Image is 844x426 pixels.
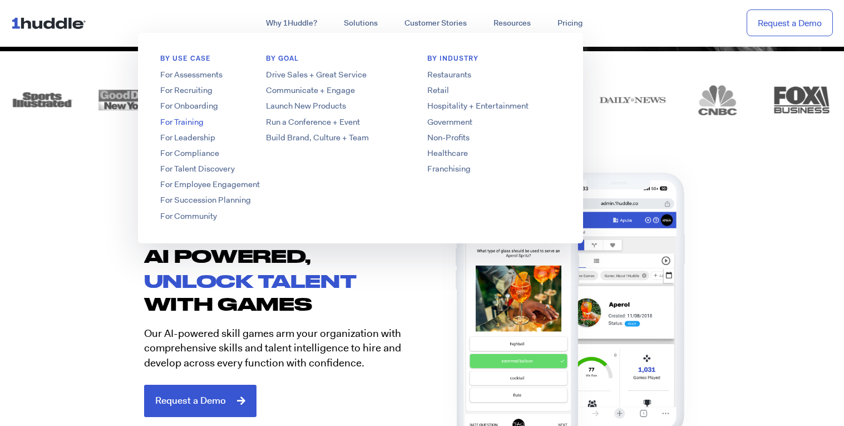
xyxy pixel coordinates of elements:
h2: AI POWERED, [144,244,422,267]
a: For Onboarding [138,100,316,112]
a: Build Brand, Culture + Team [244,132,422,144]
p: Our AI-powered skill games arm your organization with comprehensive skills and talent intelligenc... [144,326,414,371]
a: logo_goodday [85,85,169,115]
h6: By Industry [405,54,583,69]
img: logo_sports [3,85,81,115]
a: For Recruiting [138,85,316,96]
div: 2 of 12 [759,85,844,115]
a: Why 1Huddle? [253,13,330,33]
a: Request a Demo [144,385,256,417]
a: Government [405,116,583,128]
a: For Compliance [138,148,316,159]
a: logo_cnbc [675,85,759,115]
a: Restaurants [405,69,583,81]
img: ... [11,12,91,33]
img: logo_fox [763,85,841,115]
img: logo_dailynews [594,85,672,115]
a: Resources [480,13,544,33]
img: logo_cnbc [678,85,756,115]
span: Request a Demo [155,396,226,406]
a: For Succession Planning [138,194,316,206]
div: 1 of 12 [675,85,759,115]
a: Run a Conference + Event [244,116,422,128]
a: Hospitality + Entertainment [405,100,583,112]
a: Customer Stories [391,13,480,33]
a: For Employee Engagement [138,179,316,190]
a: For Talent Discovery [138,163,316,175]
a: Drive Sales + Great Service [244,69,422,81]
a: Retail [405,85,583,96]
a: logo_dailynews [591,85,675,115]
a: Communicate + Engage [244,85,422,96]
a: For Leadership [138,132,316,144]
div: 6 of 12 [85,85,169,115]
img: logo_lemonde [510,85,588,115]
a: Solutions [330,13,391,33]
h2: unlock talent [144,272,422,290]
img: logo_goodday [87,85,165,115]
a: Healthcare [405,148,583,159]
h6: BY USE CASE [138,54,316,69]
a: For Community [138,210,316,222]
h2: with games [144,295,422,312]
a: Launch New Products [244,100,422,112]
a: Request a Demo [747,9,833,37]
div: 12 of 12 [591,85,675,115]
a: Non-Profits [405,132,583,144]
a: Pricing [544,13,596,33]
a: For Assessments [138,69,316,81]
a: For Training [138,116,316,128]
a: logo_fox [759,85,844,115]
a: Franchising [405,163,583,175]
h6: BY GOAL [244,54,422,69]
